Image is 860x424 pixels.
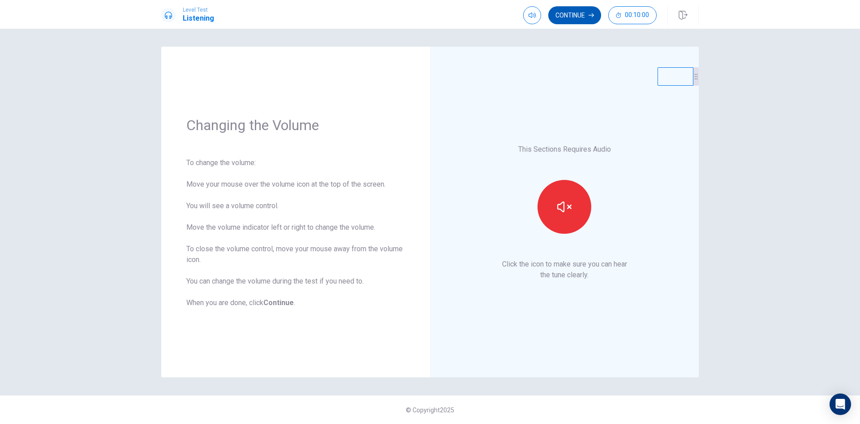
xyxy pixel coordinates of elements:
[608,6,657,24] button: 00:10:00
[502,259,627,280] p: Click the icon to make sure you can hear the tune clearly.
[186,116,405,134] h1: Changing the Volume
[548,6,601,24] button: Continue
[183,13,214,24] h1: Listening
[186,157,405,308] div: To change the volume: Move your mouse over the volume icon at the top of the screen. You will see...
[830,393,851,415] div: Open Intercom Messenger
[625,12,649,19] span: 00:10:00
[263,298,294,307] b: Continue
[518,144,611,155] p: This Sections Requires Audio
[183,7,214,13] span: Level Test
[406,407,454,414] span: © Copyright 2025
